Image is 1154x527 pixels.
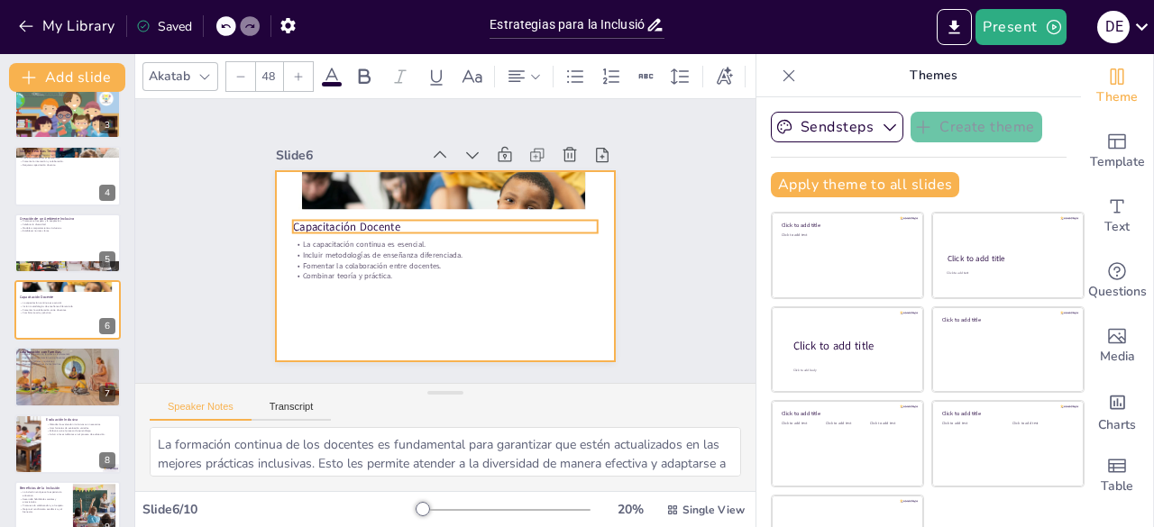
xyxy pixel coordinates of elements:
[771,172,959,197] button: Apply theme to all slides
[20,219,115,223] p: Promover el respeto y la aceptación.
[293,240,598,250] p: La capacitación continua es esencial.
[1097,9,1130,45] button: D E
[782,422,822,426] div: Click to add text
[20,360,115,364] p: Organizar talleres y reuniones.
[942,410,1071,417] div: Click to add title
[293,271,598,282] p: Combinar teoría y práctica.
[46,432,115,436] p: Incluir a los estudiantes en el proceso de evaluación.
[9,63,125,92] button: Add slide
[20,312,115,315] p: Combinar teoría y práctica.
[46,416,115,422] p: Evaluación Inclusiva
[710,62,737,91] div: Text effects
[20,308,115,312] p: Fomentar la colaboración entre docentes.
[14,12,123,41] button: My Library
[771,112,903,142] button: Sendsteps
[293,260,598,271] p: Fomentar la colaboración entre docentes.
[20,223,115,226] p: Celebrar la diversidad.
[1081,443,1153,508] div: Add a table
[782,222,911,229] div: Click to add title
[782,233,911,238] div: Click to add text
[145,64,194,88] div: Akatab
[20,153,115,157] p: Los recursos tecnológicos facilitan el acceso a materiales educativos.
[975,9,1066,45] button: Present
[14,146,121,205] div: 4
[20,504,68,507] p: Promueve la colaboración y el respeto.
[99,318,115,334] div: 6
[1098,415,1136,435] span: Charts
[14,414,121,474] div: 8
[14,280,121,340] div: 6
[793,368,907,373] div: Click to add body
[150,427,741,477] textarea: La formación continua de los docentes es fundamental para garantizar que estén actualizados en la...
[20,229,115,232] p: Establecer normas claras.
[20,486,68,491] p: Beneficios de la Inclusión
[1081,313,1153,378] div: Add images, graphics, shapes or video
[293,219,598,235] p: Capacitación Docente
[142,501,417,518] div: Slide 6 / 10
[1101,477,1133,496] span: Table
[1081,54,1153,119] div: Change the overall theme
[20,160,115,164] p: Fomenta la interacción y colaboración.
[942,315,1071,323] div: Click to add title
[20,149,115,154] p: Uso de Recursos Tecnológicos
[1104,217,1130,237] span: Text
[136,18,192,35] div: Saved
[20,357,115,360] p: Facilitar la comunicación entre docentes y familias.
[793,339,909,354] div: Click to add title
[911,112,1042,142] button: Create theme
[942,422,999,426] div: Click to add text
[682,503,745,517] span: Single View
[782,410,911,417] div: Click to add title
[1081,119,1153,184] div: Add ready made slides
[20,497,68,504] p: Desarrolla habilidades sociales y emocionales.
[948,253,1067,264] div: Click to add title
[14,347,121,406] div: 7
[1081,378,1153,443] div: Add charts and graphs
[14,79,121,139] div: 3
[150,401,252,421] button: Speaker Notes
[99,251,115,268] div: 5
[20,92,115,95] p: Promueve la colaboración entre los estudiantes.
[1081,184,1153,249] div: Add text boxes
[276,147,419,164] div: Slide 6
[490,12,645,38] input: Insert title
[20,507,68,513] p: Mejora el rendimiento académico y el bienestar.
[20,295,115,300] p: Capacitación Docente
[1090,152,1145,172] span: Template
[20,95,115,99] p: Facilita el avance al ritmo de cada estudiante.
[46,426,115,430] p: Usar formatos de evaluación variados.
[293,250,598,260] p: Incluir metodologías de enseñanza diferenciada.
[1081,249,1153,313] div: Get real-time input from your audience
[20,353,115,357] p: La colaboración con familias es fundamental.
[99,117,115,133] div: 3
[20,163,115,167] p: Requiere capacitación docente.
[99,185,115,201] div: 4
[1012,422,1069,426] div: Click to add text
[99,386,115,402] div: 7
[937,9,972,45] button: Export to PowerPoint
[46,423,115,426] p: Métodos de evaluación inclusivos son necesarios.
[20,304,115,308] p: Incluir metodologías de enseñanza diferenciada.
[870,422,911,426] div: Click to add text
[803,54,1063,97] p: Themes
[947,271,1067,276] div: Click to add text
[1100,347,1135,367] span: Media
[20,491,68,497] p: La inclusión enriquece la experiencia educativa.
[1097,11,1130,43] div: D E
[609,501,652,518] div: 20 %
[20,215,115,221] p: Creación de un Ambiente Inclusivo
[252,401,332,421] button: Transcript
[826,422,866,426] div: Click to add text
[20,363,115,367] p: Recoger perspectivas de las familias.
[20,302,115,305] p: La capacitación continua es esencial.
[1096,87,1138,107] span: Theme
[99,452,115,468] div: 8
[20,226,115,230] p: Modelar comportamientos inclusivos.
[46,430,115,433] p: Enfocarse en el proceso de aprendizaje.
[20,350,115,355] p: Colaboración con Familias
[14,214,121,273] div: 5
[1088,282,1147,302] span: Questions
[20,157,115,160] p: Permite personalizar el aprendizaje.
